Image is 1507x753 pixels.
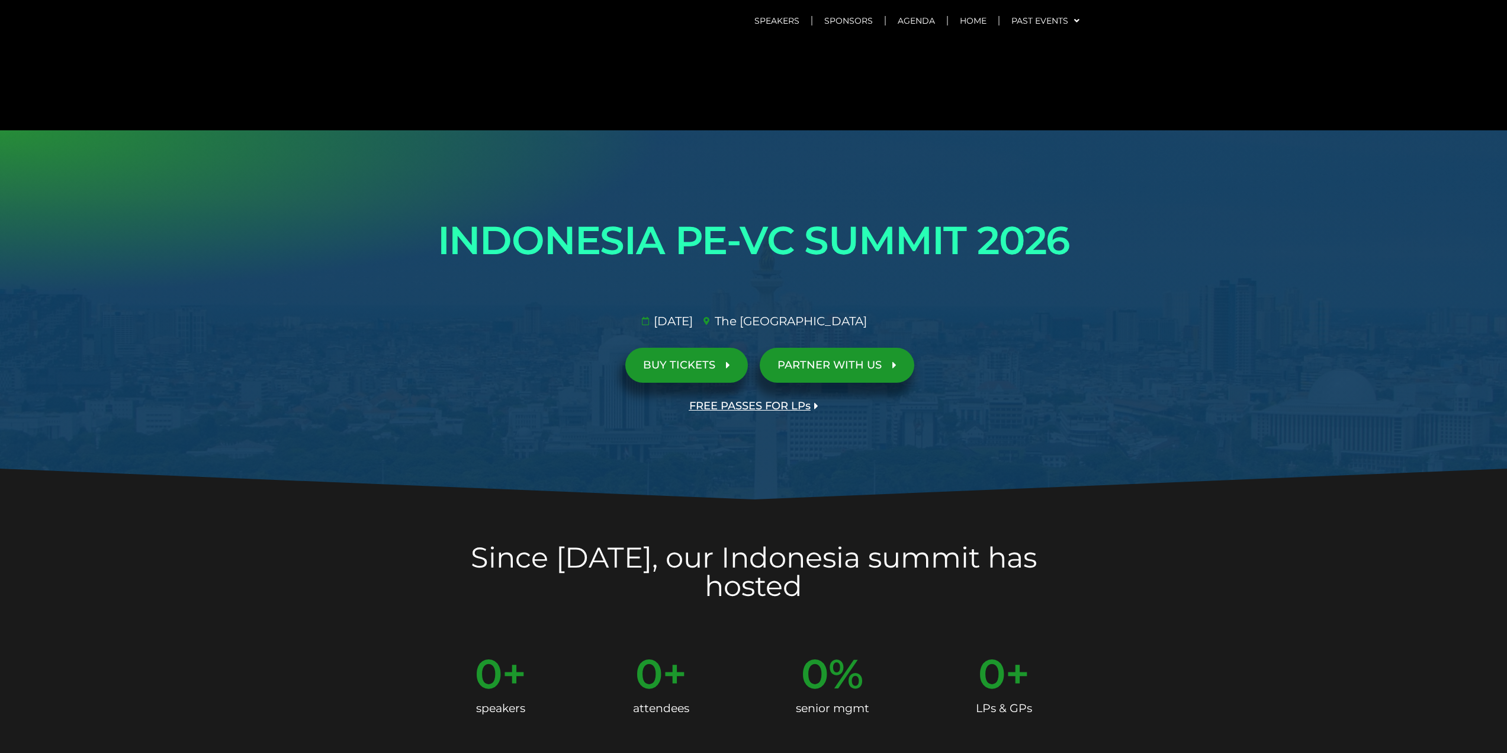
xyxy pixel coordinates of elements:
a: Speakers [743,7,811,34]
a: BUY TICKETS [625,348,748,383]
span: % [828,653,869,694]
div: speakers [475,694,526,723]
span: + [663,653,689,694]
span: 0 [978,653,1005,694]
span: PARTNER WITH US [777,360,882,371]
div: LPs & GPs [976,694,1032,723]
div: attendees [633,694,689,723]
span: 0 [801,653,828,694]
span: + [502,653,526,694]
span: + [1005,653,1032,694]
span: 0 [635,653,663,694]
span: 0 [475,653,502,694]
h2: Since [DATE], our Indonesia summit has hosted [422,543,1085,600]
h1: INDONESIA PE-VC SUMMIT 2026 [422,207,1085,274]
a: Agenda [886,7,947,34]
span: The [GEOGRAPHIC_DATA]​ [712,312,867,330]
a: FREE PASSES FOR LPs [671,389,836,424]
a: PARTNER WITH US [760,348,914,383]
span: FREE PASSES FOR LPs [689,400,811,412]
div: senior mgmt [796,694,869,723]
a: Sponsors [812,7,885,34]
span: BUY TICKETS [643,360,715,371]
span: [DATE]​ [651,312,693,330]
a: Home [948,7,998,34]
a: Past Events [1000,7,1091,34]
